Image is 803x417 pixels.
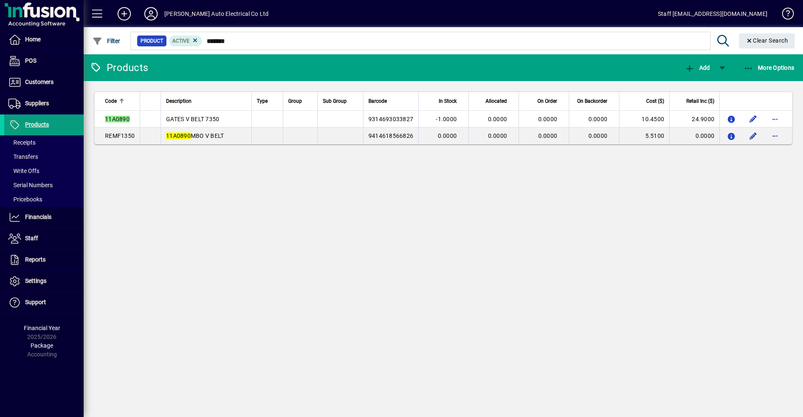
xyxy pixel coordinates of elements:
span: Suppliers [25,100,49,107]
div: Code [105,97,135,106]
td: 0.0000 [669,127,719,144]
span: 0.0000 [588,116,608,122]
span: Write Offs [8,168,39,174]
a: Serial Numbers [4,178,84,192]
span: Pricebooks [8,196,42,203]
button: More Options [742,60,797,75]
em: 11A0890 [166,132,191,139]
span: Serial Numbers [8,182,53,188]
span: Barcode [368,97,387,106]
a: Reports [4,249,84,270]
span: 0.0000 [488,116,507,122]
div: [PERSON_NAME] Auto Electrical Co Ltd [164,7,269,20]
a: Settings [4,271,84,292]
span: REMF1350 [105,132,135,139]
button: Add [111,6,138,21]
div: Group [288,97,312,106]
span: Receipts [8,139,36,146]
button: Edit [747,112,760,126]
a: Write Offs [4,164,84,178]
div: Sub Group [323,97,358,106]
span: 0.0000 [538,116,557,122]
button: Clear [739,33,795,48]
button: More options [768,112,782,126]
div: In Stock [424,97,464,106]
mat-chip: Activation Status: Active [169,36,202,46]
span: Cost ($) [646,97,664,106]
div: Type [257,97,278,106]
span: Product [141,37,163,45]
div: Products [90,61,148,74]
span: 9414618566826 [368,132,413,139]
span: Type [257,97,268,106]
div: Barcode [368,97,413,106]
a: POS [4,51,84,71]
button: Profile [138,6,164,21]
a: Customers [4,72,84,93]
a: Suppliers [4,93,84,114]
a: Home [4,29,84,50]
span: Allocated [486,97,507,106]
span: GATES V BELT 7350 [166,116,219,122]
div: On Backorder [574,97,615,106]
span: 0.0000 [588,132,608,139]
span: Staff [25,235,38,242]
span: Retail Inc ($) [686,97,714,106]
a: Knowledge Base [776,2,793,29]
div: Description [166,97,246,106]
span: -1.0000 [436,116,457,122]
span: Customers [25,79,54,85]
span: More Options [744,64,795,71]
span: Financial Year [24,325,60,331]
a: Receipts [4,135,84,150]
a: Transfers [4,150,84,164]
span: In Stock [439,97,457,106]
span: On Order [537,97,557,106]
span: POS [25,57,36,64]
em: 11A0890 [105,116,130,122]
span: Sub Group [323,97,347,106]
button: Add [683,60,712,75]
span: Add [685,64,710,71]
button: More options [768,129,782,142]
button: Filter [90,33,123,48]
span: Reports [25,256,46,263]
button: Edit [747,129,760,142]
td: 5.5100 [619,127,669,144]
span: Transfers [8,153,38,160]
span: Filter [92,38,120,44]
td: 24.9000 [669,111,719,127]
span: 0.0000 [488,132,507,139]
span: Description [166,97,192,106]
span: Clear Search [746,37,788,44]
span: Support [25,299,46,305]
div: On Order [524,97,565,106]
span: Home [25,36,41,43]
span: Group [288,97,302,106]
div: Allocated [474,97,514,106]
span: Products [25,121,49,128]
span: Settings [25,277,46,284]
span: Active [172,38,189,44]
span: On Backorder [577,97,607,106]
a: Staff [4,228,84,249]
span: 0.0000 [438,132,457,139]
a: Financials [4,207,84,228]
span: 0.0000 [538,132,557,139]
span: Code [105,97,117,106]
span: Package [31,342,53,349]
span: Financials [25,214,51,220]
a: Support [4,292,84,313]
span: MBO V BELT [166,132,224,139]
a: Pricebooks [4,192,84,206]
td: 10.4500 [619,111,669,127]
div: Staff [EMAIL_ADDRESS][DOMAIN_NAME] [658,7,767,20]
span: 9314693033827 [368,116,413,122]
